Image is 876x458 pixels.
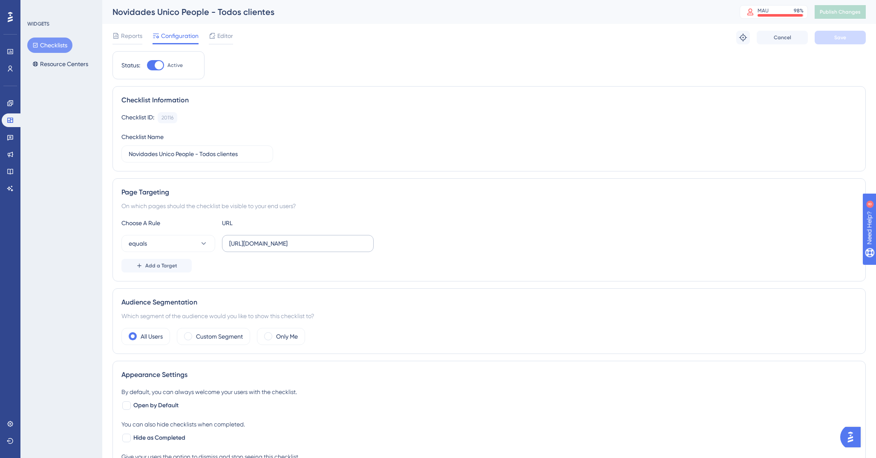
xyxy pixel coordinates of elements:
[121,297,857,307] div: Audience Segmentation
[794,7,804,14] div: 98 %
[167,62,183,69] span: Active
[129,238,147,249] span: equals
[121,95,857,105] div: Checklist Information
[27,56,93,72] button: Resource Centers
[133,400,179,411] span: Open by Default
[161,114,173,121] div: 20116
[840,424,866,450] iframe: UserGuiding AI Assistant Launcher
[121,112,154,123] div: Checklist ID:
[145,262,177,269] span: Add a Target
[59,4,62,11] div: 8
[121,387,857,397] div: By default, you can always welcome your users with the checklist.
[834,34,846,41] span: Save
[758,7,769,14] div: MAU
[27,38,72,53] button: Checklists
[815,5,866,19] button: Publish Changes
[820,9,861,15] span: Publish Changes
[217,31,233,41] span: Editor
[121,370,857,380] div: Appearance Settings
[276,331,298,342] label: Only Me
[121,218,215,228] div: Choose A Rule
[121,187,857,197] div: Page Targeting
[20,2,53,12] span: Need Help?
[112,6,718,18] div: Novidades Unico People - Todos clientes
[121,311,857,321] div: Which segment of the audience would you like to show this checklist to?
[774,34,791,41] span: Cancel
[161,31,199,41] span: Configuration
[121,31,142,41] span: Reports
[121,419,857,429] div: You can also hide checklists when completed.
[121,60,140,70] div: Status:
[133,433,185,443] span: Hide as Completed
[27,20,49,27] div: WIDGETS
[121,201,857,211] div: On which pages should the checklist be visible to your end users?
[222,218,316,228] div: URL
[121,132,164,142] div: Checklist Name
[129,149,266,159] input: Type your Checklist name
[229,239,366,248] input: yourwebsite.com/path
[121,235,215,252] button: equals
[757,31,808,44] button: Cancel
[196,331,243,342] label: Custom Segment
[141,331,163,342] label: All Users
[815,31,866,44] button: Save
[121,259,192,272] button: Add a Target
